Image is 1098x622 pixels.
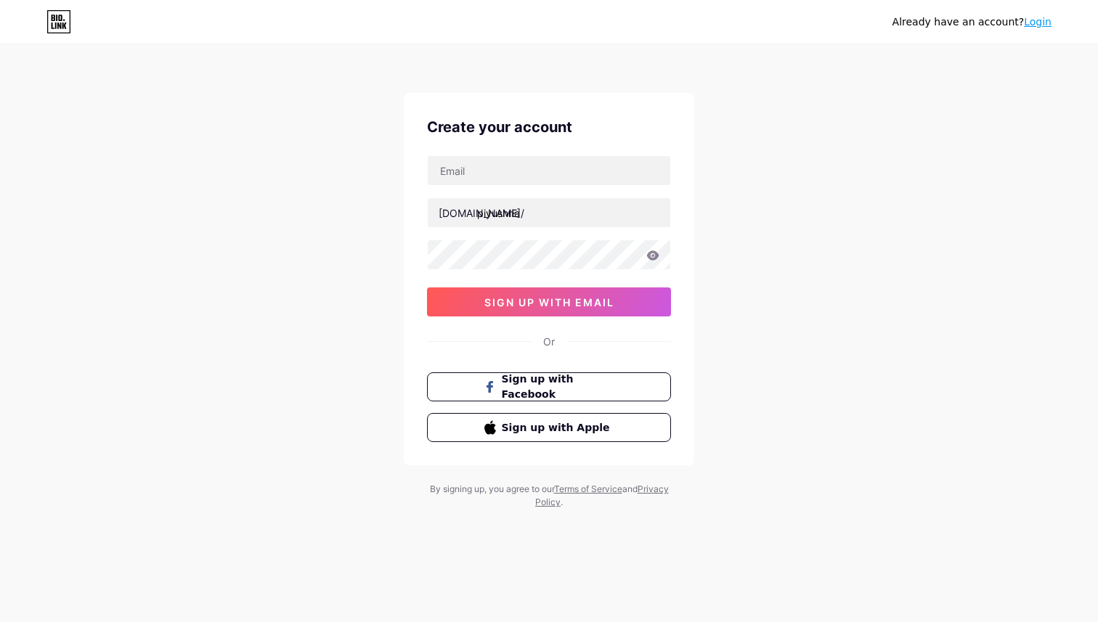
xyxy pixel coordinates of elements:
[426,483,672,509] div: By signing up, you agree to our and .
[427,413,671,442] button: Sign up with Apple
[1024,16,1052,28] a: Login
[543,334,555,349] div: Or
[439,205,524,221] div: [DOMAIN_NAME]/
[428,156,670,185] input: Email
[484,296,614,308] span: sign up with email
[427,287,671,316] button: sign up with email
[427,372,671,401] button: Sign up with Facebook
[428,198,670,227] input: username
[892,15,1052,30] div: Already have an account?
[554,483,622,494] a: Terms of Service
[427,116,671,138] div: Create your account
[502,420,614,435] span: Sign up with Apple
[502,372,614,402] span: Sign up with Facebook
